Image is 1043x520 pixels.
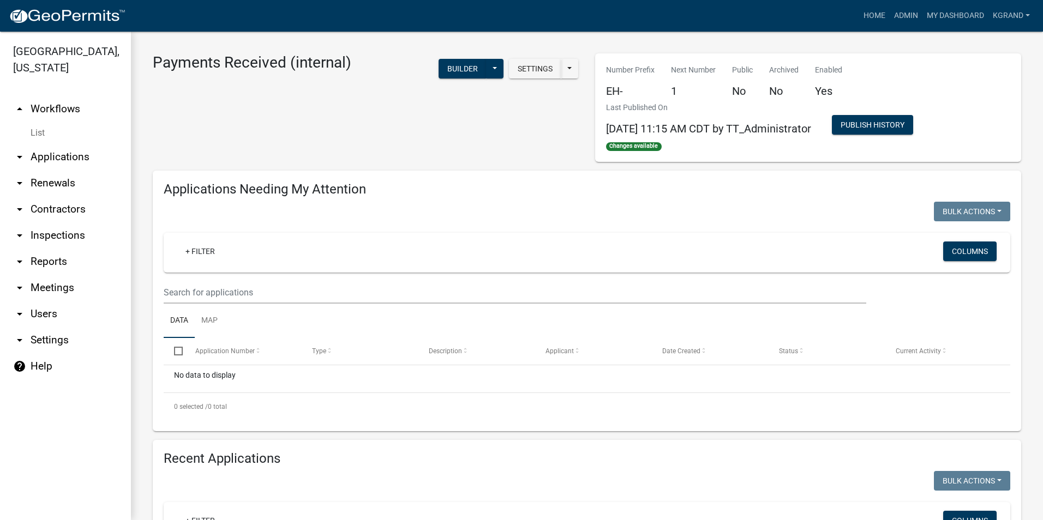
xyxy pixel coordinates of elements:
datatable-header-cell: Description [418,338,535,364]
span: Application Number [195,347,255,355]
h5: No [769,84,799,98]
input: Search for applications [164,281,866,304]
datatable-header-cell: Application Number [184,338,301,364]
button: Settings [509,59,561,78]
p: Enabled [815,64,842,76]
p: Archived [769,64,799,76]
span: Date Created [662,347,700,355]
i: arrow_drop_down [13,307,26,321]
datatable-header-cell: Date Created [652,338,769,364]
div: No data to display [164,365,1010,392]
h5: No [732,84,753,98]
datatable-header-cell: Select [164,338,184,364]
h5: Yes [815,84,842,98]
i: help [13,360,26,373]
p: Next Number [671,64,716,76]
button: Columns [943,241,997,261]
p: Number Prefix [606,64,655,76]
p: Last Published On [606,102,811,113]
h3: Payments Received (internal) [153,53,351,72]
i: arrow_drop_down [13,203,26,216]
div: 0 total [164,393,1010,420]
a: My Dashboard [922,5,988,26]
button: Bulk Actions [934,202,1010,221]
i: arrow_drop_down [13,150,26,164]
button: Publish History [832,115,913,135]
span: Current Activity [896,347,941,355]
datatable-header-cell: Status [769,338,885,364]
p: Public [732,64,753,76]
span: Status [779,347,798,355]
span: [DATE] 11:15 AM CDT by TT_Administrator [606,122,811,135]
h4: Recent Applications [164,451,1010,467]
a: + Filter [177,241,224,261]
h5: EH- [606,84,655,98]
i: arrow_drop_down [13,334,26,347]
datatable-header-cell: Type [301,338,418,364]
a: Home [859,5,890,26]
a: Data [164,304,195,338]
h5: 1 [671,84,716,98]
i: arrow_drop_down [13,255,26,268]
i: arrow_drop_down [13,281,26,294]
button: Builder [439,59,487,78]
a: KGRAND [988,5,1034,26]
datatable-header-cell: Applicant [535,338,652,364]
span: 0 selected / [174,403,208,410]
span: Changes available [606,142,662,151]
span: Description [429,347,462,355]
i: arrow_drop_down [13,229,26,242]
i: arrow_drop_down [13,177,26,190]
button: Bulk Actions [934,471,1010,491]
span: Applicant [546,347,574,355]
i: arrow_drop_up [13,102,26,116]
datatable-header-cell: Current Activity [885,338,1002,364]
wm-modal-confirm: Workflow Publish History [832,122,913,130]
h4: Applications Needing My Attention [164,182,1010,197]
a: Admin [890,5,922,26]
span: Type [312,347,326,355]
a: Map [195,304,224,338]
